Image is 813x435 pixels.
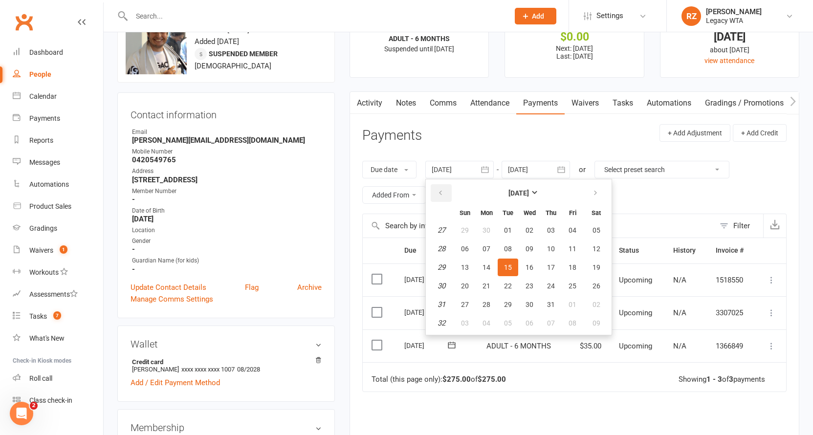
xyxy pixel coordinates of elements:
a: Dashboard [13,42,103,64]
span: Upcoming [619,276,652,284]
div: Messages [29,158,60,166]
div: What's New [29,334,65,342]
img: image1691559746.png [126,13,187,74]
button: Due date [362,161,417,178]
span: 7 [53,311,61,320]
button: + Add Credit [733,124,787,142]
a: Assessments [13,283,103,305]
span: 25 [569,282,576,290]
button: 04 [476,314,497,332]
strong: - [132,265,322,274]
span: 04 [483,319,490,327]
div: Showing of payments [679,375,765,384]
button: 12 [584,240,609,258]
a: What's New [13,327,103,349]
div: Location [132,226,322,235]
small: Thursday [546,209,556,217]
div: Payments [29,114,60,122]
button: 25 [562,277,583,295]
button: Added From [362,186,426,204]
div: Legacy WTA [706,16,762,25]
div: $0.00 [514,32,635,42]
div: [DATE] [404,338,449,353]
div: Gradings [29,224,57,232]
button: 07 [541,314,561,332]
span: 22 [504,282,512,290]
span: 23 [526,282,533,290]
em: 30 [438,282,445,290]
strong: Credit card [132,358,317,366]
strong: - [132,195,322,204]
strong: 0420549765 [132,155,322,164]
a: Manage Comms Settings [131,293,213,305]
span: 06 [526,319,533,327]
span: 29 [504,301,512,308]
span: 19 [593,263,600,271]
span: [DEMOGRAPHIC_DATA] [195,62,271,70]
button: 19 [584,259,609,276]
div: Automations [29,180,69,188]
span: 20 [461,282,469,290]
div: Calendar [29,92,57,100]
td: 3307025 [707,296,755,329]
span: 02 [526,226,533,234]
span: 05 [593,226,600,234]
h3: Payments [362,128,422,143]
button: 16 [519,259,540,276]
span: Add [532,12,544,20]
button: 08 [562,314,583,332]
li: [PERSON_NAME] [131,357,322,374]
a: view attendance [704,57,754,65]
button: 22 [498,277,518,295]
button: 13 [455,259,475,276]
p: Next: [DATE] Last: [DATE] [514,44,635,60]
span: 21 [483,282,490,290]
button: 31 [541,296,561,313]
button: 20 [455,277,475,295]
div: Assessments [29,290,78,298]
small: Monday [481,209,493,217]
span: 11 [569,245,576,253]
button: 02 [584,296,609,313]
a: Roll call [13,368,103,390]
span: 18 [569,263,576,271]
span: 03 [461,319,469,327]
span: 01 [569,301,576,308]
span: N/A [673,342,686,350]
span: 27 [461,301,469,308]
td: 1366849 [707,329,755,363]
span: Settings [596,5,623,27]
span: 07 [547,319,555,327]
a: Waivers 1 [13,239,103,261]
th: Due [396,238,478,263]
div: [DATE] [669,32,790,42]
a: Messages [13,152,103,174]
button: 04 [562,221,583,239]
button: 09 [584,314,609,332]
span: Suspended member [209,50,278,58]
button: 09 [519,240,540,258]
span: 03 [547,226,555,234]
div: Member Number [132,187,322,196]
span: 24 [547,282,555,290]
a: Tasks 7 [13,305,103,327]
th: History [664,238,707,263]
a: People [13,64,103,86]
button: 28 [476,296,497,313]
span: 10 [547,245,555,253]
button: 05 [584,221,609,239]
a: Clubworx [12,10,36,34]
span: 04 [569,226,576,234]
span: Upcoming [619,342,652,350]
span: 08/2028 [237,366,260,373]
span: 16 [526,263,533,271]
div: Tasks [29,312,47,320]
span: 31 [547,301,555,308]
td: 1518550 [707,263,755,297]
div: Address [132,167,322,176]
button: 29 [498,296,518,313]
small: Friday [569,209,576,217]
button: 26 [584,277,609,295]
button: 08 [498,240,518,258]
button: Filter [715,214,763,238]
